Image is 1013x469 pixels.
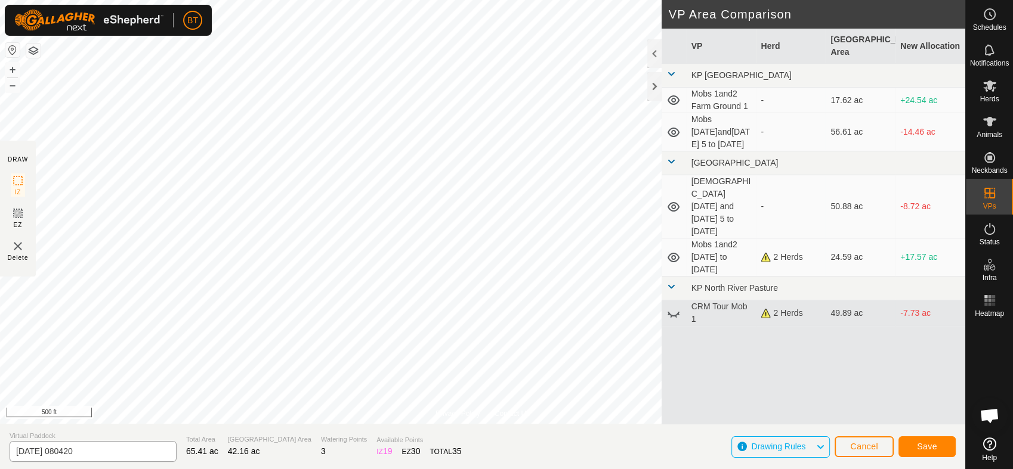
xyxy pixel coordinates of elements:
div: - [761,200,821,213]
span: 42.16 ac [228,446,260,456]
td: -8.72 ac [895,175,965,238]
div: - [761,94,821,107]
button: Cancel [835,436,894,457]
span: BT [187,14,198,27]
td: 24.59 ac [826,238,895,277]
img: VP [11,239,25,253]
h2: VP Area Comparison [669,7,965,21]
span: 65.41 ac [186,446,218,456]
span: VPs [983,203,996,210]
td: 49.89 ac [826,300,895,326]
span: KP North River Pasture [691,283,778,293]
th: VP [687,29,756,64]
a: Help [966,433,1013,466]
span: [GEOGRAPHIC_DATA] [691,158,779,167]
td: -7.73 ac [895,300,965,326]
span: 3 [321,446,326,456]
div: TOTAL [430,445,461,458]
button: + [5,63,20,77]
td: CRM Tour Mob 1 [687,300,756,326]
span: [GEOGRAPHIC_DATA] Area [228,434,311,445]
button: Map Layers [26,44,41,58]
span: 35 [452,446,462,456]
span: Total Area [186,434,218,445]
span: Status [979,238,999,246]
span: Animals [977,131,1002,138]
span: Available Points [376,435,461,445]
span: Heatmap [975,310,1004,317]
div: Open chat [972,397,1008,433]
span: 30 [411,446,421,456]
span: Delete [8,253,29,262]
td: -14.46 ac [895,113,965,151]
div: 2 Herds [761,251,821,263]
button: – [5,78,20,92]
span: Herds [980,95,999,103]
td: 56.61 ac [826,113,895,151]
span: KP [GEOGRAPHIC_DATA] [691,70,792,80]
th: [GEOGRAPHIC_DATA] Area [826,29,895,64]
div: DRAW [8,155,28,164]
span: IZ [15,188,21,197]
span: 19 [383,446,393,456]
th: New Allocation [895,29,965,64]
span: EZ [14,220,23,229]
td: +17.57 ac [895,238,965,277]
span: Watering Points [321,434,367,445]
td: Mobs 1and2 Farm Ground 1 [687,88,756,113]
td: [DEMOGRAPHIC_DATA] [DATE] and [DATE] 5 to [DATE] [687,175,756,238]
button: Save [898,436,956,457]
img: Gallagher Logo [14,10,163,31]
div: 2 Herds [761,307,821,319]
div: IZ [376,445,392,458]
div: EZ [402,445,420,458]
span: Schedules [972,24,1006,31]
span: Drawing Rules [751,442,805,451]
div: - [761,126,821,138]
a: Privacy Policy [436,408,480,419]
span: Help [982,454,997,461]
span: Cancel [850,442,878,451]
td: 50.88 ac [826,175,895,238]
span: Notifications [970,60,1009,67]
a: Contact Us [495,408,530,419]
th: Herd [756,29,826,64]
td: Mobs 1and2 [DATE] to [DATE] [687,238,756,277]
td: Mobs [DATE]and[DATE] 5 to [DATE] [687,113,756,151]
td: +24.54 ac [895,88,965,113]
span: Infra [982,274,996,281]
span: Neckbands [971,167,1007,174]
button: Reset Map [5,43,20,57]
span: Virtual Paddock [10,431,177,441]
td: 17.62 ac [826,88,895,113]
span: Save [917,442,937,451]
